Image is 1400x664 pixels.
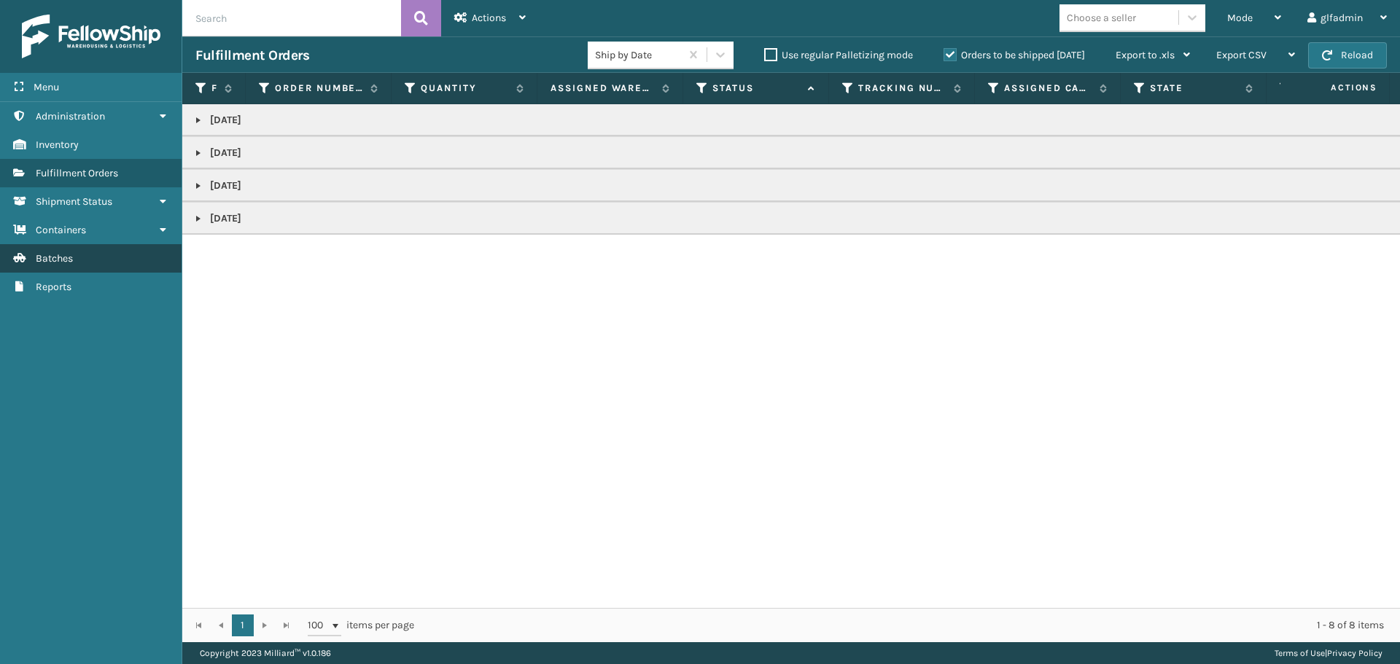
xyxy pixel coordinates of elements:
div: 1 - 8 of 8 items [435,618,1384,633]
h3: Fulfillment Orders [195,47,309,64]
span: Shipment Status [36,195,112,208]
button: Reload [1308,42,1387,69]
span: Fulfillment Orders [36,167,118,179]
span: Containers [36,224,86,236]
a: 1 [232,614,254,636]
p: Copyright 2023 Milliard™ v 1.0.186 [200,642,331,664]
label: Fulfillment Order Id [211,82,217,95]
div: Choose a seller [1067,10,1136,26]
span: Actions [1285,76,1386,100]
label: Assigned Warehouse [551,82,655,95]
label: Use regular Palletizing mode [764,49,913,61]
label: Quantity [421,82,509,95]
span: Export to .xls [1116,49,1175,61]
label: Status [712,82,801,95]
span: Inventory [36,138,79,151]
span: Export CSV [1216,49,1267,61]
span: Mode [1227,12,1253,24]
span: 100 [308,618,330,633]
label: Orders to be shipped [DATE] [944,49,1085,61]
span: Batches [36,252,73,265]
a: Privacy Policy [1327,648,1382,658]
label: Assigned Carrier Service [1004,82,1092,95]
span: Reports [36,281,71,293]
a: Terms of Use [1275,648,1325,658]
div: Ship by Date [595,47,682,63]
label: State [1150,82,1238,95]
div: | [1275,642,1382,664]
span: items per page [308,614,414,636]
span: Menu [34,81,59,93]
label: Order Number [275,82,363,95]
img: logo [22,15,160,58]
span: Administration [36,110,105,122]
label: Tracking Number [858,82,946,95]
span: Actions [472,12,506,24]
